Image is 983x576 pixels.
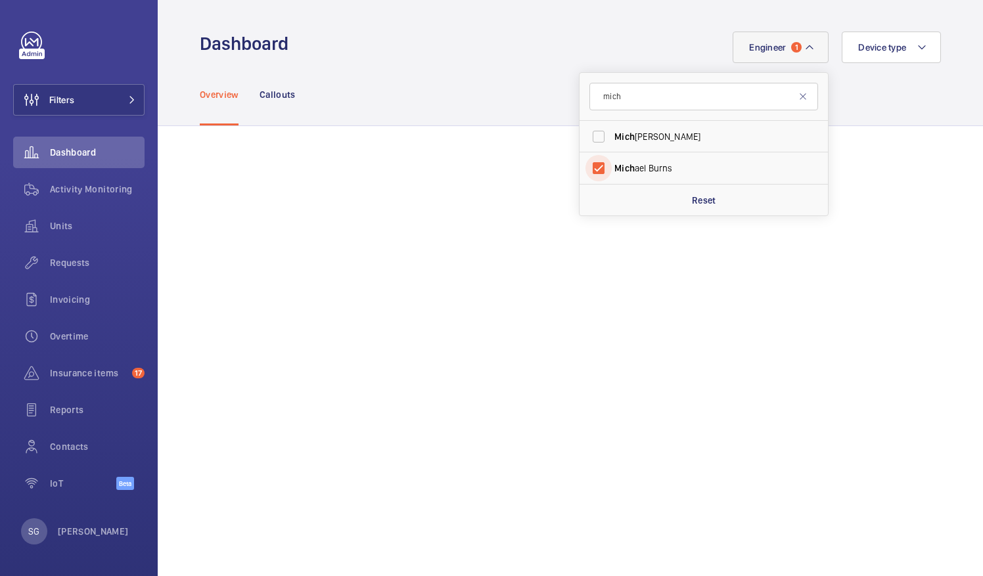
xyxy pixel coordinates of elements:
span: Insurance items [50,366,127,380]
p: SG [28,525,39,538]
span: Device type [858,42,906,53]
h1: Dashboard [200,32,296,56]
span: [PERSON_NAME] [614,130,795,143]
p: Callouts [260,88,296,101]
p: [PERSON_NAME] [58,525,129,538]
span: Invoicing [50,293,145,306]
span: Engineer [749,42,786,53]
span: 1 [791,42,802,53]
button: Engineer1 [733,32,829,63]
span: Beta [116,477,134,490]
p: Overview [200,88,239,101]
span: Overtime [50,330,145,343]
button: Device type [842,32,941,63]
span: 17 [132,368,145,378]
span: IoT [50,477,116,490]
p: Reset [692,194,716,207]
button: Filters [13,84,145,116]
span: Filters [49,93,74,106]
span: Units [50,219,145,233]
span: Reports [50,403,145,416]
span: Activity Monitoring [50,183,145,196]
span: Contacts [50,440,145,453]
span: Mich [614,131,635,142]
input: Search by engineer [589,83,818,110]
span: Mich [614,163,635,173]
span: ael Burns [614,162,795,175]
span: Requests [50,256,145,269]
span: Dashboard [50,146,145,159]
